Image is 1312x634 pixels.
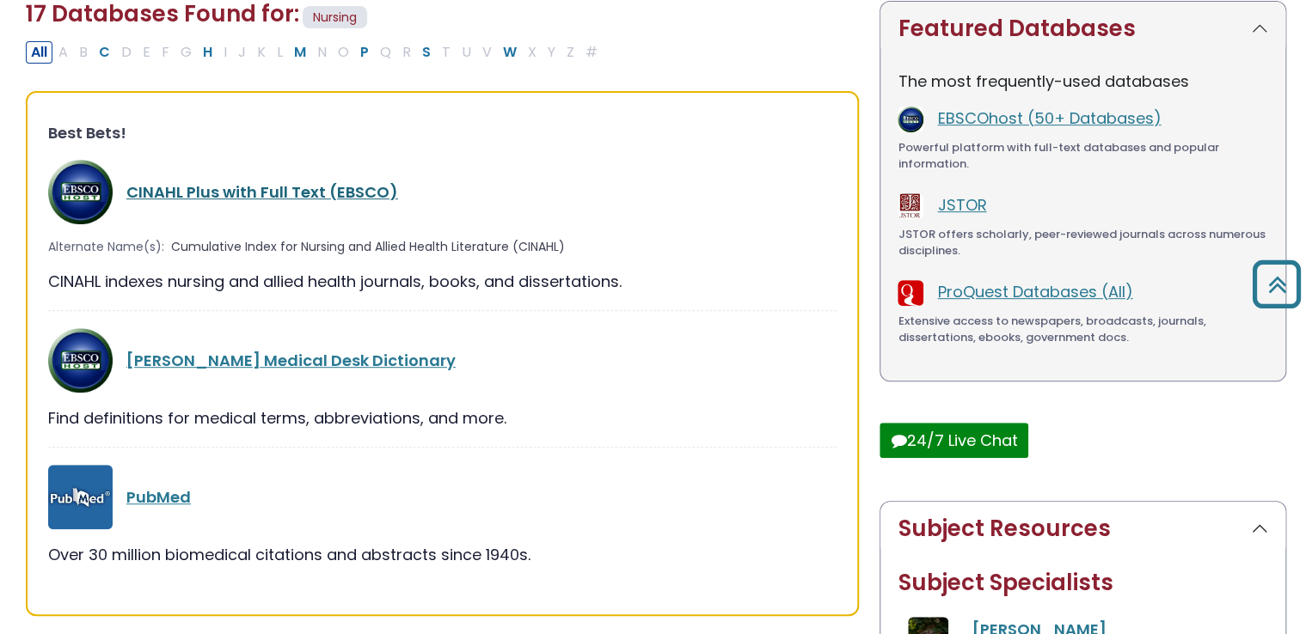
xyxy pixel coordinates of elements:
div: JSTOR offers scholarly, peer-reviewed journals across numerous disciplines. [898,226,1268,259]
a: CINAHL Plus with Full Text (EBSCO) [126,181,398,203]
a: PubMed [126,486,191,508]
div: Over 30 million biomedical citations and abstracts since 1940s. [48,543,837,566]
button: All [26,41,52,64]
a: JSTOR [937,194,986,216]
div: Alpha-list to filter by first letter of database name [26,40,604,62]
div: Extensive access to newspapers, broadcasts, journals, dissertations, ebooks, government docs. [898,313,1268,346]
a: ProQuest Databases (All) [937,281,1132,302]
button: Subject Resources [880,502,1285,556]
span: Nursing [303,6,367,29]
span: Cumulative Index for Nursing and Allied Health Literature (CINAHL) [171,238,565,256]
div: Find definitions for medical terms, abbreviations, and more. [48,406,837,430]
button: Featured Databases [880,2,1285,56]
button: 24/7 Live Chat [880,423,1028,458]
button: Filter Results M [289,41,311,64]
button: Filter Results P [355,41,374,64]
div: Powerful platform with full-text databases and popular information. [898,139,1268,173]
div: CINAHL indexes nursing and allied health journals, books, and dissertations. [48,270,837,293]
span: Alternate Name(s): [48,238,164,256]
p: The most frequently-used databases [898,70,1268,93]
a: EBSCOhost (50+ Databases) [937,107,1161,129]
a: [PERSON_NAME] Medical Desk Dictionary [126,350,456,371]
h2: Subject Specialists [898,570,1268,596]
button: Filter Results W [498,41,522,64]
a: Back to Top [1246,268,1308,300]
h3: Best Bets! [48,124,837,143]
button: Filter Results S [417,41,436,64]
button: Filter Results C [94,41,115,64]
button: Filter Results H [198,41,218,64]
